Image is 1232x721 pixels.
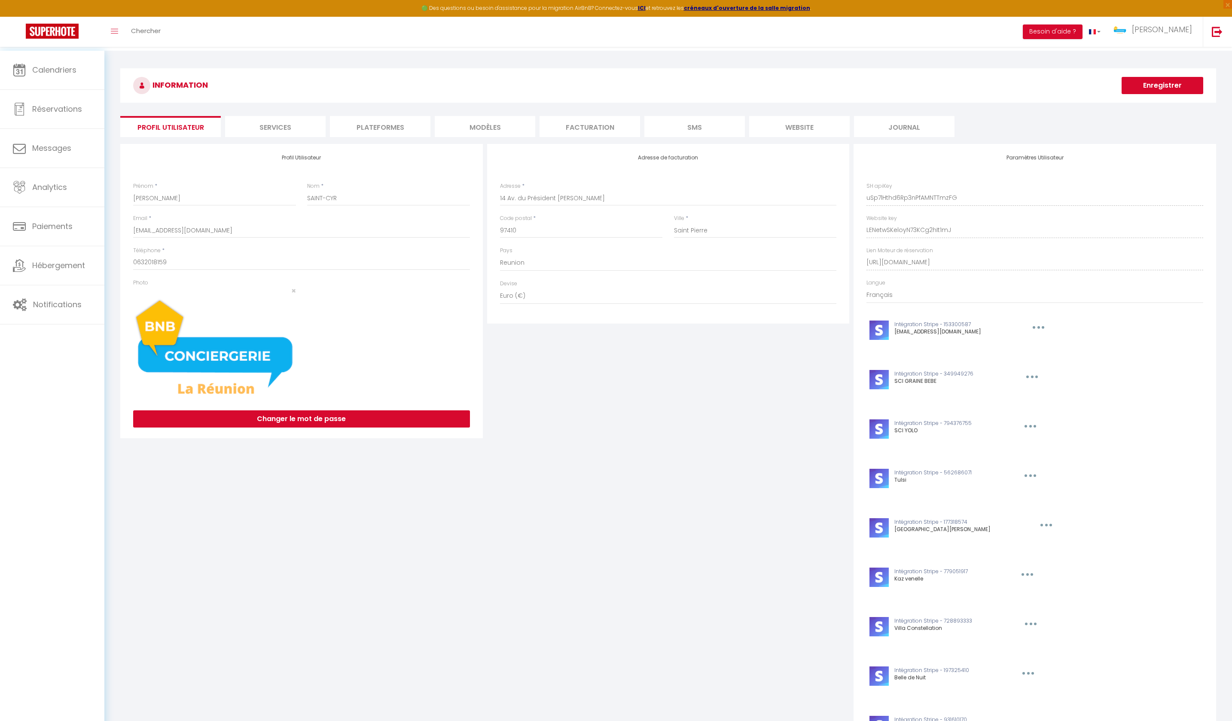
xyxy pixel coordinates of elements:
[291,285,296,296] span: ×
[894,617,1005,625] p: Intégration Stripe - 728893333
[684,4,810,12] a: créneaux d'ouverture de la salle migration
[120,116,221,137] li: Profil Utilisateur
[500,214,532,223] label: Code postal
[894,377,936,385] span: SCI GRAINE BEBE
[1122,77,1203,94] button: Enregistrer
[869,568,889,587] img: stripe-logo.jpeg
[1113,26,1126,34] img: ...
[120,68,1216,103] h3: INFORMATION
[32,221,73,232] span: Paiements
[894,321,1012,329] p: Intégration Stripe - 153300587
[866,182,892,190] label: SH apiKey
[894,624,942,632] span: Villa Constellation
[869,370,889,389] img: stripe-logo.jpeg
[1195,682,1226,715] iframe: Chat
[894,674,926,681] span: Belle de Nuit
[32,143,71,153] span: Messages
[291,287,296,295] button: Close
[866,155,1203,161] h4: Paramètres Utilisateur
[500,182,521,190] label: Adresse
[307,182,320,190] label: Nom
[869,469,889,488] img: stripe-logo.jpeg
[866,247,933,255] label: Lien Moteur de réservation
[131,26,161,35] span: Chercher
[500,280,517,288] label: Devise
[1023,24,1083,39] button: Besoin d'aide ?
[133,279,148,287] label: Photo
[133,182,153,190] label: Prénom
[869,321,889,340] img: stripe-logo.jpeg
[894,476,906,483] span: Tulsi
[32,260,85,271] span: Hébergement
[869,419,889,439] img: stripe-logo.jpeg
[133,155,470,161] h4: Profil Utilisateur
[894,518,1020,526] p: Intégration Stripe - 177318574
[894,370,1006,378] p: Intégration Stripe - 349949276
[869,666,889,686] img: stripe-logo.jpeg
[894,568,1001,576] p: Intégration Stripe - 779051917
[638,4,646,12] a: ICI
[500,247,512,255] label: Pays
[32,64,76,75] span: Calendriers
[133,410,470,428] button: Changer le mot de passe
[500,155,837,161] h4: Adresse de facturation
[133,214,147,223] label: Email
[894,419,1005,428] p: Intégration Stripe - 794376755
[1212,26,1223,37] img: logout
[894,575,923,582] span: Kaz venelle
[125,17,167,47] a: Chercher
[33,299,82,310] span: Notifications
[749,116,850,137] li: website
[894,469,1005,477] p: Intégration Stripe - 562686071
[133,295,296,397] img: 1716795018902.png
[32,182,67,192] span: Analytics
[133,247,161,255] label: Téléphone
[1132,24,1192,35] span: [PERSON_NAME]
[225,116,326,137] li: Services
[7,3,33,29] button: Ouvrir le widget de chat LiveChat
[894,525,991,533] span: [GEOGRAPHIC_DATA][PERSON_NAME]
[435,116,535,137] li: MODÈLES
[674,214,684,223] label: Ville
[1107,17,1203,47] a: ... [PERSON_NAME]
[869,518,889,538] img: stripe-logo.jpeg
[894,666,1003,675] p: Intégration Stripe - 197325410
[540,116,640,137] li: Facturation
[894,328,981,335] span: [EMAIL_ADDRESS][DOMAIN_NAME]
[866,214,897,223] label: Website key
[854,116,954,137] li: Journal
[32,104,82,114] span: Réservations
[330,116,430,137] li: Plateformes
[644,116,745,137] li: SMS
[869,617,889,636] img: stripe-logo.jpeg
[894,427,918,434] span: SCI YOLO
[866,279,885,287] label: Langue
[26,24,79,39] img: Super Booking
